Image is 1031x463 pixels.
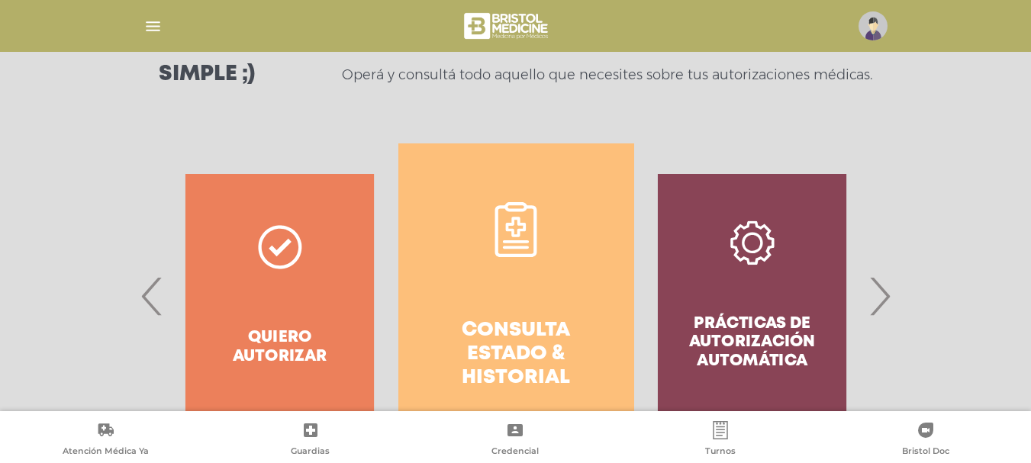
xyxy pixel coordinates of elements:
img: Cober_menu-lines-white.svg [143,17,163,36]
a: Turnos [618,421,823,460]
span: Previous [137,255,167,337]
span: Guardias [291,445,330,459]
span: Credencial [491,445,539,459]
span: Turnos [705,445,736,459]
a: Bristol Doc [823,421,1028,460]
a: Consulta estado & historial [398,143,634,449]
a: Guardias [208,421,414,460]
h4: Consulta estado & historial [426,319,607,391]
img: profile-placeholder.svg [859,11,888,40]
a: Atención Médica Ya [3,421,208,460]
img: bristol-medicine-blanco.png [462,8,553,44]
span: Bristol Doc [902,445,949,459]
a: Credencial [413,421,618,460]
h3: Simple ;) [159,64,255,85]
span: Next [865,255,894,337]
span: Atención Médica Ya [63,445,149,459]
p: Operá y consultá todo aquello que necesites sobre tus autorizaciones médicas. [342,66,872,84]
